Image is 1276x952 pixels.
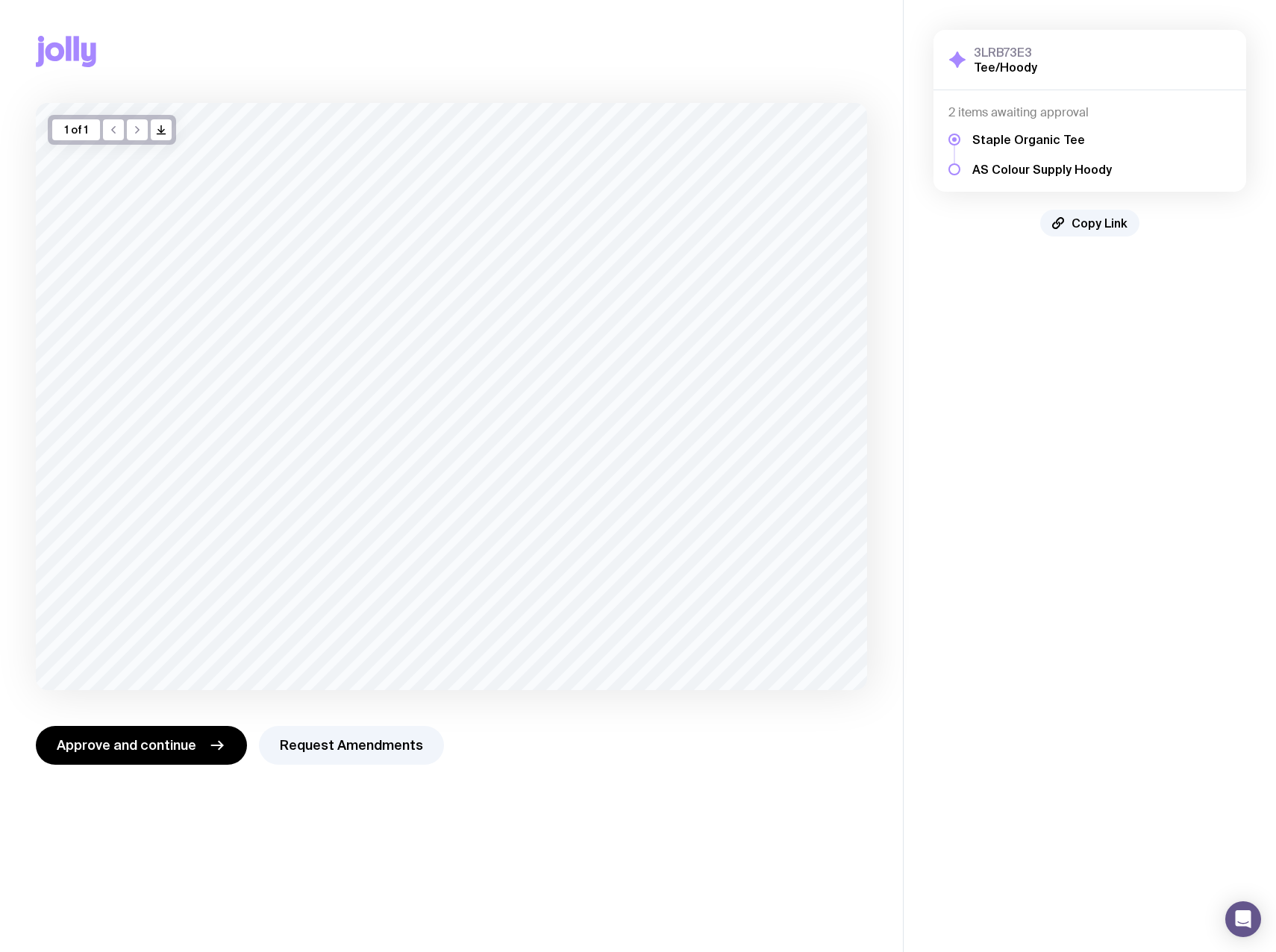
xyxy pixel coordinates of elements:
[1040,210,1139,237] button: Copy Link
[1225,901,1261,937] div: Open Intercom Messenger
[57,736,196,754] span: Approve and continue
[52,119,100,140] div: 1 of 1
[157,126,166,134] g: /> />
[948,105,1231,120] h4: 2 items awaiting approval
[151,119,172,140] button: />/>
[972,132,1112,147] h5: Staple Organic Tee
[974,60,1037,75] h2: Tee/Hoody
[1072,216,1128,231] span: Copy Link
[974,45,1037,60] h3: 3LRB73E3
[259,726,444,765] button: Request Amendments
[36,726,247,765] button: Approve and continue
[972,162,1112,177] h5: AS Colour Supply Hoody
